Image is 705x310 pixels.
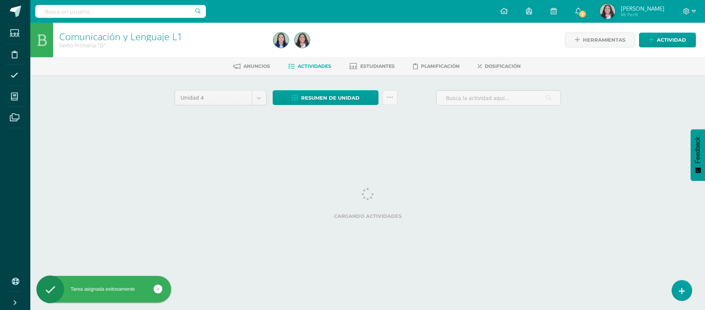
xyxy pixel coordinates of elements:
span: Planificación [421,63,460,69]
span: Unidad 4 [181,91,246,105]
h1: Comunicación y Lenguaje L1 [59,31,264,42]
span: Feedback [694,137,701,163]
button: Feedback - Mostrar encuesta [691,129,705,181]
a: Comunicación y Lenguaje L1 [59,30,182,43]
img: e27adc6703b1afc23c70ebe5807cf627.png [600,4,615,19]
a: Actividad [639,33,696,47]
span: Actividades [298,63,331,69]
img: f99fa8dcdd72fe56cfe8559abb85e97c.png [273,33,289,48]
span: Estudiantes [360,63,395,69]
a: Planificación [413,60,460,72]
a: Dosificación [478,60,521,72]
a: Herramientas [565,33,635,47]
a: Anuncios [233,60,270,72]
span: 2 [578,10,587,18]
label: Cargando actividades [174,213,561,219]
a: Estudiantes [349,60,395,72]
a: Unidad 4 [175,91,266,105]
a: Resumen de unidad [273,90,378,105]
div: Sexto Primaria 'D' [59,42,264,49]
span: Actividad [657,33,686,47]
img: e27adc6703b1afc23c70ebe5807cf627.png [295,33,310,48]
div: Tarea asignada exitosamente [36,286,171,293]
input: Busca un usuario... [35,5,206,18]
input: Busca la actividad aquí... [437,91,561,105]
span: Mi Perfil [621,11,664,18]
span: Herramientas [583,33,625,47]
span: Anuncios [243,63,270,69]
span: Resumen de unidad [301,91,360,105]
a: Actividades [288,60,331,72]
span: [PERSON_NAME] [621,5,664,12]
span: Dosificación [485,63,521,69]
